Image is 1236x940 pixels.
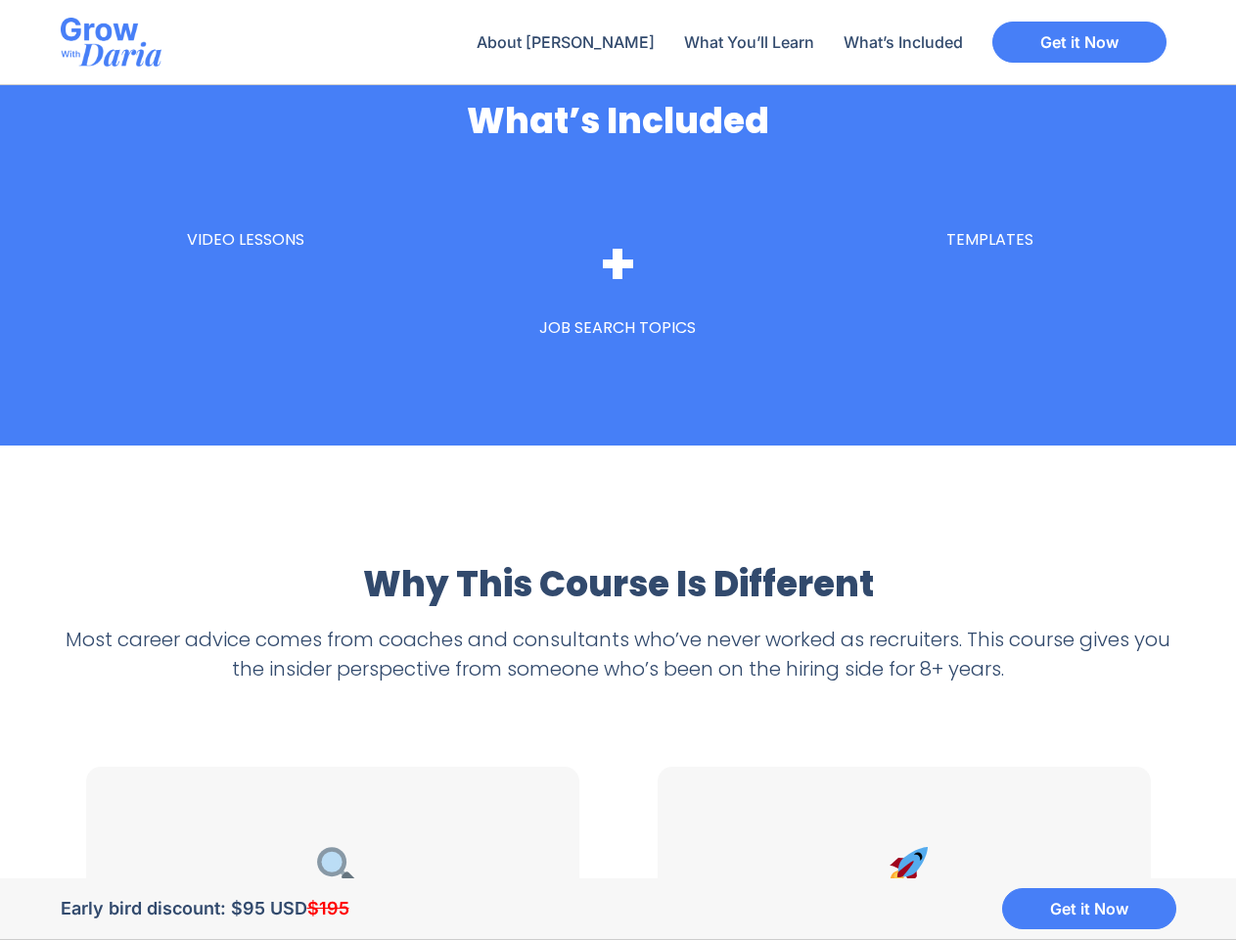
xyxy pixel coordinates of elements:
[61,100,1176,142] h2: What’s Included
[599,220,804,308] span: +
[1002,888,1176,929] a: Get it Now
[467,20,664,65] a: About [PERSON_NAME]
[803,220,1175,259] div: templates
[834,20,973,65] a: What’s Included
[61,896,375,920] div: Early bird discount: $95 USD
[674,20,824,65] a: What You’ll Learn
[317,837,356,896] img: 🔍
[467,20,973,65] nav: Menu
[1040,34,1119,50] span: Get it Now
[61,220,433,259] div: video lessons
[61,625,1176,683] p: Most career advice comes from coaches and consultants who’ve never worked as recruiters. This cou...
[61,563,1176,605] h2: Why This Course Is Different
[992,22,1167,63] a: Get it Now
[1050,901,1128,916] span: Get it Now
[432,308,803,348] div: job search topics
[307,898,349,918] del: $195
[889,837,928,896] img: 🚀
